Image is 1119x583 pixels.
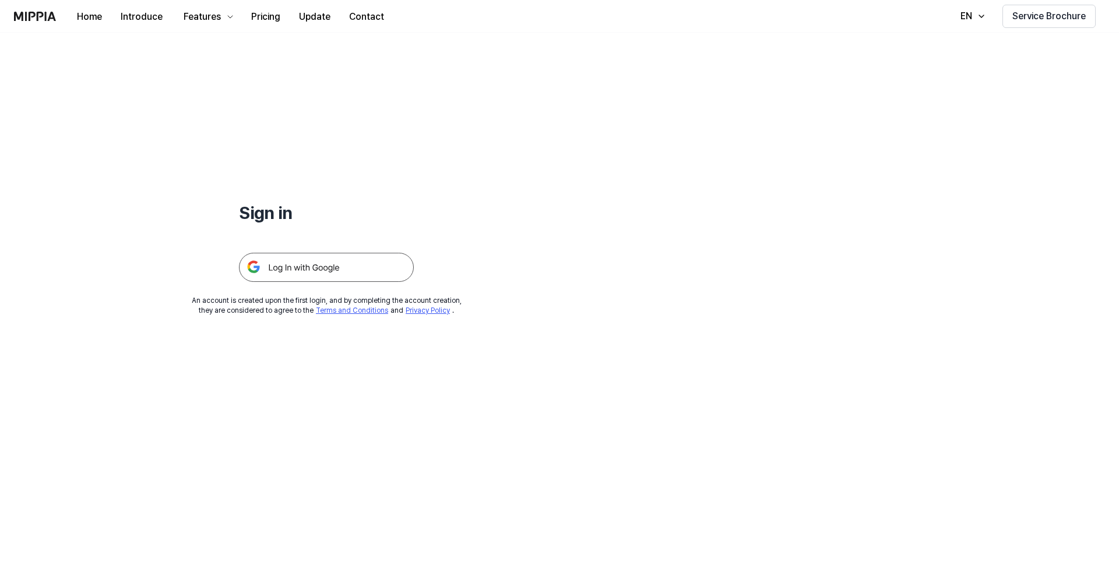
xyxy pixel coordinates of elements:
button: Features [172,5,242,29]
a: Terms and Conditions [316,306,388,315]
img: 구글 로그인 버튼 [239,253,414,282]
button: Service Brochure [1002,5,1096,28]
button: Contact [340,5,393,29]
h1: Sign in [239,200,414,225]
button: Home [68,5,111,29]
img: logo [14,12,56,21]
div: Features [181,10,223,24]
div: An account is created upon the first login, and by completing the account creation, they are cons... [192,296,462,316]
a: Update [290,1,340,33]
button: EN [949,5,993,28]
button: Pricing [242,5,290,29]
div: EN [958,9,974,23]
a: Privacy Policy [406,306,450,315]
button: Update [290,5,340,29]
button: Introduce [111,5,172,29]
